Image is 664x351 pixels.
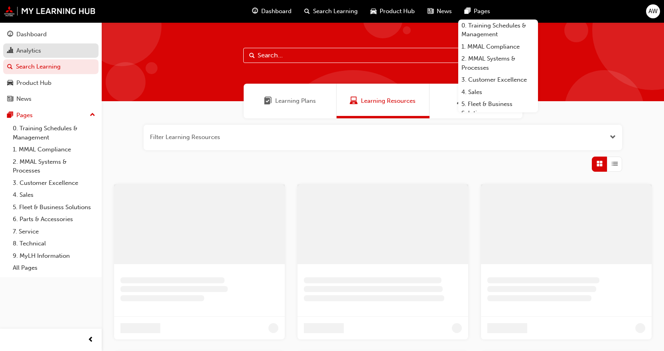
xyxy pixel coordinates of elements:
[430,84,522,118] a: SessionsSessions
[10,189,99,201] a: 4. Sales
[243,48,522,63] input: Search...
[10,262,99,274] a: All Pages
[597,159,603,169] span: Grid
[437,7,452,16] span: News
[3,27,99,42] a: Dashboard
[370,6,376,16] span: car-icon
[3,92,99,106] a: News
[458,53,538,74] a: 2. MMAL Systems & Processes
[350,96,358,106] span: Learning Resources
[3,59,99,74] a: Search Learning
[380,7,415,16] span: Product Hub
[4,6,96,16] img: mmal
[458,20,538,41] a: 0. Training Schedules & Management
[458,86,538,98] a: 4. Sales
[10,201,99,214] a: 5. Fleet & Business Solutions
[264,96,272,106] span: Learning Plans
[648,7,658,16] span: AW
[421,3,458,20] a: news-iconNews
[10,156,99,177] a: 2. MMAL Systems & Processes
[7,96,13,103] span: news-icon
[10,250,99,262] a: 9. MyLH Information
[458,98,538,119] a: 5. Fleet & Business Solutions
[7,47,13,55] span: chart-icon
[10,237,99,250] a: 8. Technical
[3,108,99,123] button: Pages
[261,7,292,16] span: Dashboard
[646,4,660,18] button: AW
[612,159,618,169] span: List
[10,143,99,156] a: 1. MMAL Compliance
[275,96,316,106] span: Learning Plans
[313,7,358,16] span: Search Learning
[7,112,13,119] span: pages-icon
[16,46,41,55] div: Analytics
[10,226,99,238] a: 7. Service
[458,3,497,20] a: pages-iconPages
[7,80,13,87] span: car-icon
[249,51,255,60] span: Search
[361,96,416,106] span: Learning Resources
[16,94,32,104] div: News
[7,63,13,71] span: search-icon
[3,43,99,58] a: Analytics
[364,3,421,20] a: car-iconProduct Hub
[244,84,337,118] a: Learning PlansLearning Plans
[246,3,298,20] a: guage-iconDashboard
[10,177,99,189] a: 3. Customer Excellence
[458,41,538,53] a: 1. MMAL Compliance
[10,213,99,226] a: 6. Parts & Accessories
[10,122,99,143] a: 0. Training Schedules & Management
[252,6,258,16] span: guage-icon
[90,110,95,120] span: up-icon
[474,7,490,16] span: Pages
[16,78,51,88] div: Product Hub
[337,84,430,118] a: Learning ResourcesLearning Resources
[16,111,33,120] div: Pages
[3,25,99,108] button: DashboardAnalyticsSearch LearningProduct HubNews
[88,335,94,345] span: prev-icon
[7,31,13,38] span: guage-icon
[458,74,538,86] a: 3. Customer Excellence
[428,6,433,16] span: news-icon
[610,133,616,142] button: Open the filter
[16,30,47,39] div: Dashboard
[298,3,364,20] a: search-iconSearch Learning
[3,76,99,90] a: Product Hub
[304,6,310,16] span: search-icon
[465,6,471,16] span: pages-icon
